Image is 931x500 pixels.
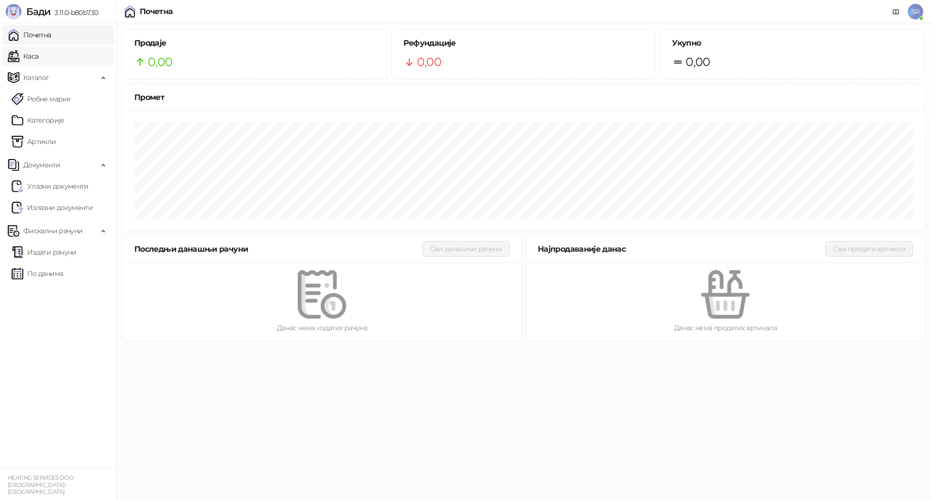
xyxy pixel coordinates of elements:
[6,4,21,19] img: Logo
[417,53,441,71] span: 0,00
[12,89,70,109] a: Робне марке
[686,53,710,71] span: 0,00
[8,474,73,495] small: HEATING SERVICES DOO [GEOGRAPHIC_DATA]-[GEOGRAPHIC_DATA]
[148,53,172,71] span: 0,00
[825,241,913,257] button: Сви продати артикли
[403,37,644,49] h5: Рефундације
[542,323,909,333] div: Данас нема продатих артикала
[672,37,913,49] h5: Укупно
[12,111,64,130] a: Категорије
[12,242,77,262] a: Издати рачуни
[12,264,63,283] a: По данима
[134,91,913,103] div: Промет
[888,4,904,19] a: Документација
[23,68,49,87] span: Каталог
[134,37,375,49] h5: Продаје
[538,243,825,255] div: Најпродаваније данас
[8,25,51,45] a: Почетна
[908,4,923,19] span: SR
[23,155,60,175] span: Документи
[422,241,510,257] button: Сви данашњи рачуни
[12,177,89,196] a: Ulazni dokumentiУлазни документи
[134,243,422,255] div: Последњи данашњи рачуни
[140,8,173,16] div: Почетна
[12,132,56,151] a: ArtikliАртикли
[50,8,98,17] span: 3.11.0-b80b730
[138,323,506,333] div: Данас нема издатих рачуна
[23,221,82,241] span: Фискални рачуни
[12,198,93,217] a: Излазни документи
[26,6,50,17] span: Бади
[8,47,38,66] a: Каса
